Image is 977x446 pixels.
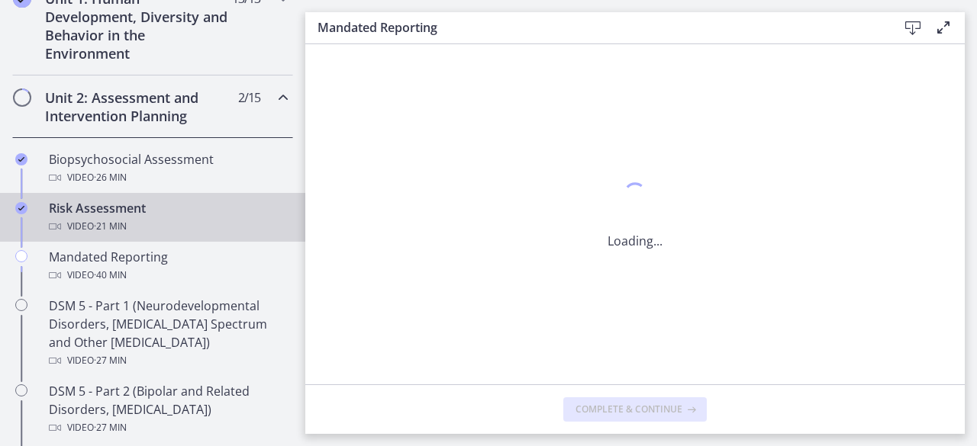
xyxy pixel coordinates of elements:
span: Complete & continue [576,403,682,416]
span: · 21 min [94,217,127,236]
div: DSM 5 - Part 1 (Neurodevelopmental Disorders, [MEDICAL_DATA] Spectrum and Other [MEDICAL_DATA]) [49,297,287,370]
div: Risk Assessment [49,199,287,236]
span: 2 / 15 [238,88,260,107]
h2: Unit 2: Assessment and Intervention Planning [45,88,231,125]
div: Video [49,168,287,187]
div: Video [49,217,287,236]
div: Mandated Reporting [49,248,287,284]
p: Loading... [608,232,663,250]
div: DSM 5 - Part 2 (Bipolar and Related Disorders, [MEDICAL_DATA]) [49,382,287,437]
h3: Mandated Reporting [318,18,873,37]
span: · 27 min [94,351,127,370]
button: Complete & continue [563,397,707,422]
span: · 26 min [94,168,127,187]
div: Biopsychosocial Assessment [49,150,287,187]
div: Video [49,266,287,284]
span: · 40 min [94,266,127,284]
i: Completed [15,153,27,165]
div: Video [49,419,287,437]
i: Completed [15,202,27,214]
span: · 27 min [94,419,127,437]
div: 1 [608,178,663,213]
div: Video [49,351,287,370]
